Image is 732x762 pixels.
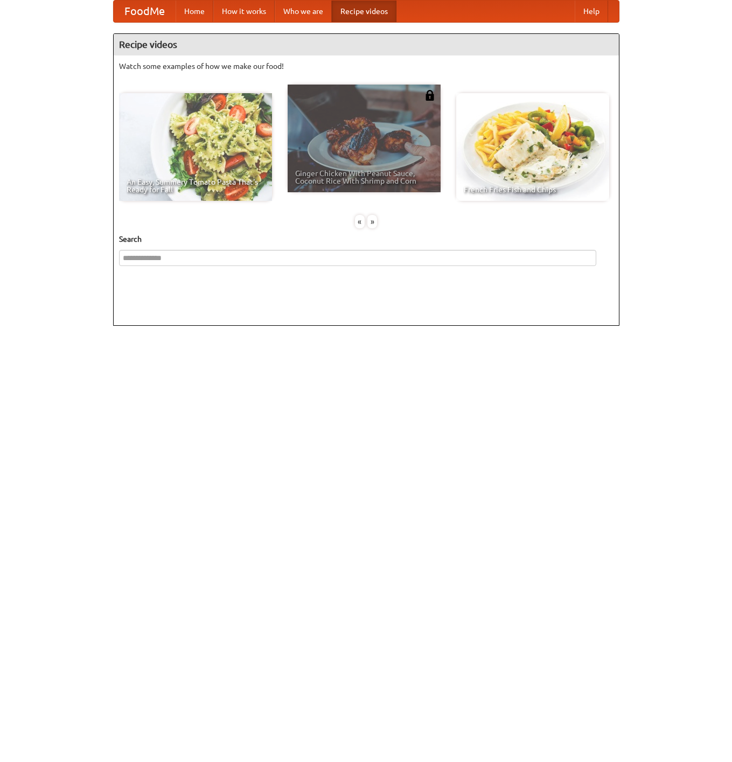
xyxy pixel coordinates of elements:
a: Who we are [275,1,332,22]
a: Help [575,1,608,22]
img: 483408.png [424,90,435,101]
a: An Easy, Summery Tomato Pasta That's Ready for Fall [119,93,272,201]
div: » [367,215,377,228]
span: French Fries Fish and Chips [464,186,602,193]
a: French Fries Fish and Chips [456,93,609,201]
a: Recipe videos [332,1,396,22]
span: An Easy, Summery Tomato Pasta That's Ready for Fall [127,178,264,193]
a: How it works [213,1,275,22]
a: Home [176,1,213,22]
h4: Recipe videos [114,34,619,55]
h5: Search [119,234,614,244]
a: FoodMe [114,1,176,22]
div: « [355,215,365,228]
p: Watch some examples of how we make our food! [119,61,614,72]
